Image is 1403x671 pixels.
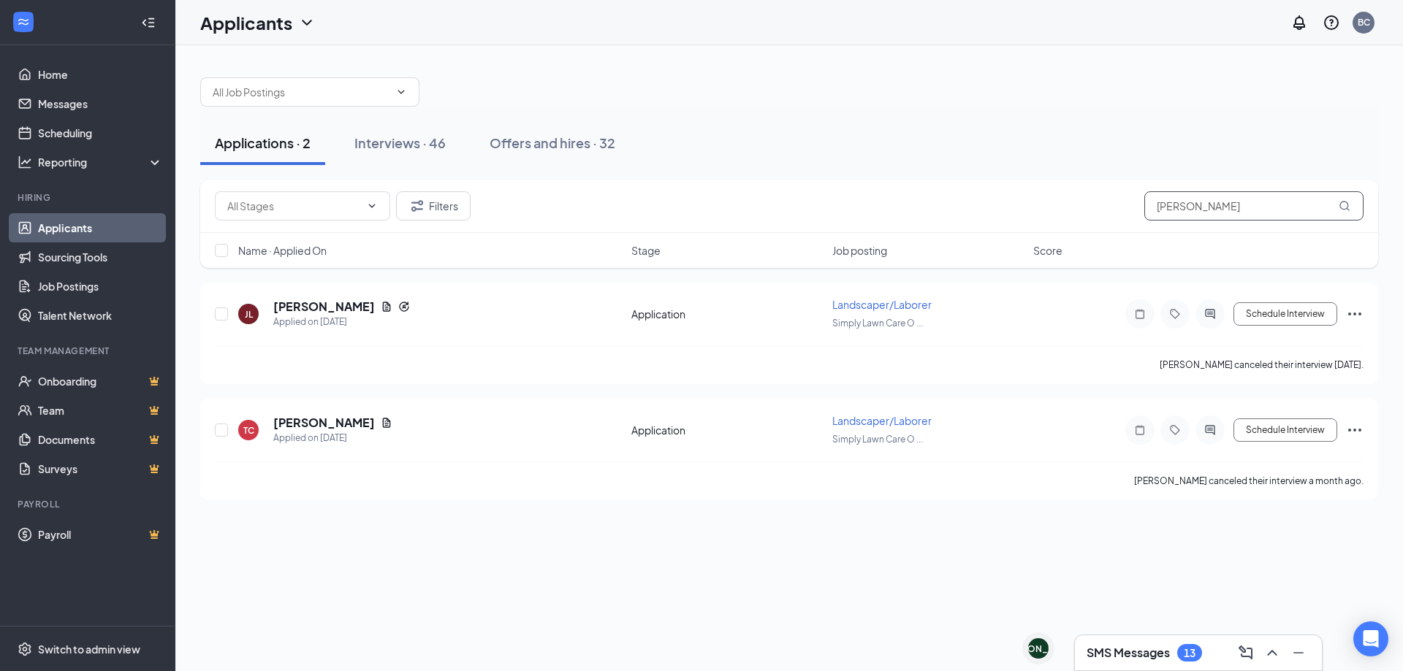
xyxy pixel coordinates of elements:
[38,520,163,549] a: PayrollCrown
[1201,308,1219,320] svg: ActiveChat
[1131,424,1149,436] svg: Note
[631,243,661,258] span: Stage
[245,308,253,321] div: JL
[18,191,160,204] div: Hiring
[18,498,160,510] div: Payroll
[38,89,163,118] a: Messages
[298,14,316,31] svg: ChevronDown
[1237,644,1255,662] svg: ComposeMessage
[1131,308,1149,320] svg: Note
[200,10,292,35] h1: Applicants
[1033,243,1062,258] span: Score
[227,198,360,214] input: All Stages
[1233,418,1337,442] button: Schedule Interview
[832,243,887,258] span: Job posting
[1346,305,1364,323] svg: Ellipses
[273,299,375,315] h5: [PERSON_NAME]
[38,425,163,454] a: DocumentsCrown
[38,301,163,330] a: Talent Network
[18,155,32,169] svg: Analysis
[381,301,392,313] svg: Document
[38,155,164,169] div: Reporting
[38,213,163,242] a: Applicants
[213,84,389,100] input: All Job Postings
[38,642,140,656] div: Switch to admin view
[381,417,392,429] svg: Document
[631,423,824,437] div: Application
[1160,358,1364,372] div: [PERSON_NAME] canceled their interview [DATE].
[490,134,615,152] div: Offers and hires · 32
[215,134,311,152] div: Applications · 2
[408,197,426,215] svg: Filter
[1201,424,1219,436] svg: ActiveChat
[1346,421,1364,439] svg: Ellipses
[832,298,932,311] span: Landscaper/Laborer
[18,345,160,357] div: Team Management
[16,15,31,29] svg: WorkstreamLogo
[1233,302,1337,326] button: Schedule Interview
[1144,191,1364,221] input: Search in applications
[366,200,378,212] svg: ChevronDown
[832,434,923,445] span: Simply Lawn Care O ...
[141,15,156,30] svg: Collapse
[1323,14,1340,31] svg: QuestionInfo
[395,86,407,98] svg: ChevronDown
[1166,424,1184,436] svg: Tag
[1353,621,1388,656] div: Open Intercom Messenger
[18,642,32,656] svg: Settings
[832,414,932,427] span: Landscaper/Laborer
[1290,644,1307,662] svg: Minimize
[832,318,923,329] span: Simply Lawn Care O ...
[238,243,327,258] span: Name · Applied On
[273,315,410,329] div: Applied on [DATE]
[38,396,163,425] a: TeamCrown
[1087,645,1170,661] h3: SMS Messages
[1001,643,1076,655] div: [PERSON_NAME]
[273,415,375,431] h5: [PERSON_NAME]
[1339,200,1350,212] svg: MagnifyingGlass
[38,60,163,89] a: Home
[1234,641,1258,664] button: ComposeMessage
[38,454,163,483] a: SurveysCrown
[273,431,392,445] div: Applied on [DATE]
[38,242,163,272] a: Sourcing Tools
[38,118,163,147] a: Scheduling
[1358,16,1370,28] div: BC
[38,367,163,396] a: OnboardingCrown
[398,301,410,313] svg: Reapply
[1287,641,1310,664] button: Minimize
[631,307,824,321] div: Application
[1166,308,1184,320] svg: Tag
[396,191,471,221] button: Filter Filters
[1184,647,1195,659] div: 13
[243,424,254,437] div: TC
[354,134,446,152] div: Interviews · 46
[38,272,163,301] a: Job Postings
[1261,641,1284,664] button: ChevronUp
[1290,14,1308,31] svg: Notifications
[1134,474,1364,488] div: [PERSON_NAME] canceled their interview a month ago.
[1263,644,1281,662] svg: ChevronUp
